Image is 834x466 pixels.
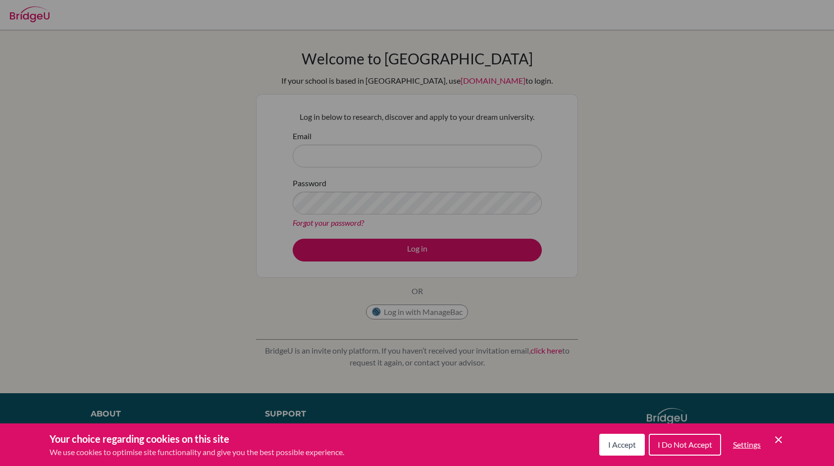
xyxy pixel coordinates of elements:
span: I Do Not Accept [658,440,712,449]
button: I Accept [599,434,645,456]
span: I Accept [608,440,636,449]
h3: Your choice regarding cookies on this site [50,431,344,446]
p: We use cookies to optimise site functionality and give you the best possible experience. [50,446,344,458]
button: Settings [725,435,769,455]
span: Settings [733,440,761,449]
button: I Do Not Accept [649,434,721,456]
button: Save and close [773,434,784,446]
